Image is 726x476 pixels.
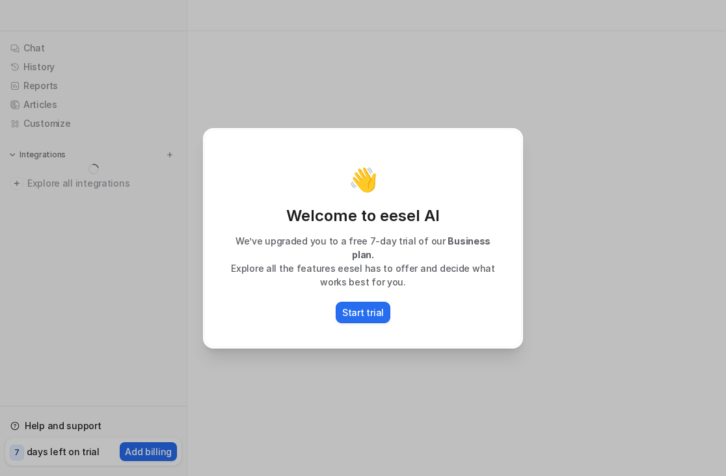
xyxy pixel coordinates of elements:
[218,234,508,261] p: We’ve upgraded you to a free 7-day trial of our
[342,306,384,319] p: Start trial
[218,205,508,226] p: Welcome to eesel AI
[336,302,390,323] button: Start trial
[218,261,508,289] p: Explore all the features eesel has to offer and decide what works best for you.
[349,166,378,192] p: 👋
